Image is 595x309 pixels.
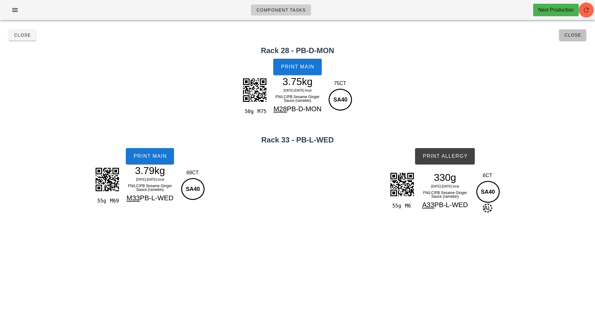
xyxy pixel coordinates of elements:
span: [DATE]-[DATE] local [284,89,312,92]
div: 75CT [327,80,353,87]
span: Print Main [281,64,315,70]
h2: Rack 28 - PB-D-MON [4,45,591,56]
span: PB-L-WED [434,201,468,209]
div: M75 [255,107,268,116]
div: 3.79kg [123,166,177,175]
span: Print Main [133,153,167,159]
span: M28 [273,105,287,113]
span: Print Allergy [422,153,468,159]
span: M33 [126,194,140,202]
div: FN/LC/PB Sesame Ginger Sauce (ramekin) [123,183,177,193]
button: Print Allergy [415,148,475,164]
div: M69 [107,197,120,205]
div: 3.75kg [270,77,325,86]
span: PB-D-MON [287,105,321,113]
div: SA40 [476,181,500,203]
span: A33 [422,201,434,209]
button: Print Main [273,59,321,75]
span: [DATE]-[DATE] local [136,178,164,181]
img: 0BBu1cPs0Z2wwAAAAASUVORK5CYII= [386,169,418,200]
span: Component Tasks [256,7,306,12]
div: SA40 [181,178,205,200]
span: [DATE]-[DATE] local [431,185,459,188]
div: FN/LC/PB Sesame Ginger Sauce (ramekin) [418,190,472,200]
div: 50g [242,107,255,116]
div: SA40 [329,89,352,111]
div: 6CT [475,172,501,179]
div: 69CT [180,169,206,177]
img: woBJzU1QK5XCFOl6K2wwQMtSEgXRNRgnPAHOuyVLsIIb8j1rKsKOSH7sg4m9mbuuORROYkvxqjKnPXOlUHsRWidhG7HjSELEg... [239,74,270,106]
div: 55g [95,197,107,205]
button: Close [9,29,36,41]
div: 330g [418,173,472,182]
div: 55g [389,202,402,210]
img: a9pIJq2oCIbIq5qMEUUUgqYBcCpJ5SSempqDVNSrtEEIMicmcGYjIqjNJ3VPXReItiNiUtHQIUdoxcwxMOWRuKj9FGLAghKWN... [92,164,123,195]
span: PB-L-WED [140,194,174,202]
div: FN/LC/PB Sesame Ginger Sauce (ramekin) [270,94,325,104]
div: M6 [403,202,415,210]
button: Close [559,29,586,41]
button: Print Main [126,148,174,164]
a: Component Tasks [251,4,311,16]
span: Close [564,32,581,37]
span: AL [483,204,492,212]
span: Close [14,32,31,37]
h2: Rack 33 - PB-L-WED [4,134,591,146]
div: Next Production [538,6,574,14]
